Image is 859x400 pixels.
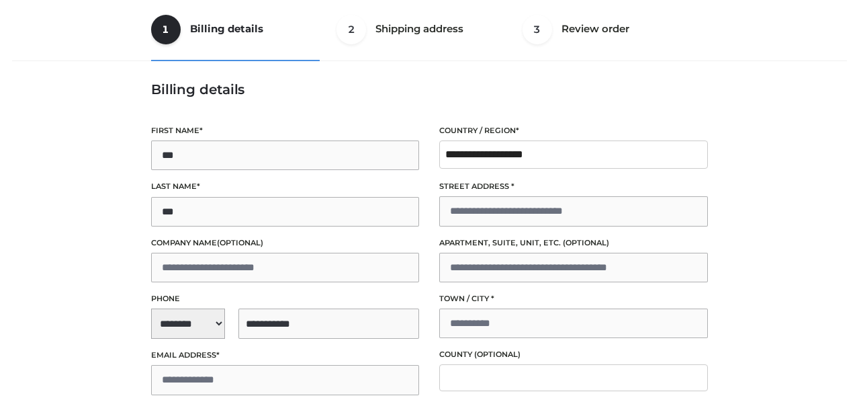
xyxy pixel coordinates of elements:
[151,180,420,193] label: Last name
[217,238,263,247] span: (optional)
[439,124,708,137] label: Country / Region
[563,238,609,247] span: (optional)
[474,350,521,359] span: (optional)
[439,180,708,193] label: Street address
[151,237,420,249] label: Company name
[439,292,708,305] label: Town / City
[151,349,420,362] label: Email address
[439,348,708,361] label: County
[151,124,420,137] label: First name
[151,81,708,97] h3: Billing details
[439,237,708,249] label: Apartment, suite, unit, etc.
[151,292,420,305] label: Phone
